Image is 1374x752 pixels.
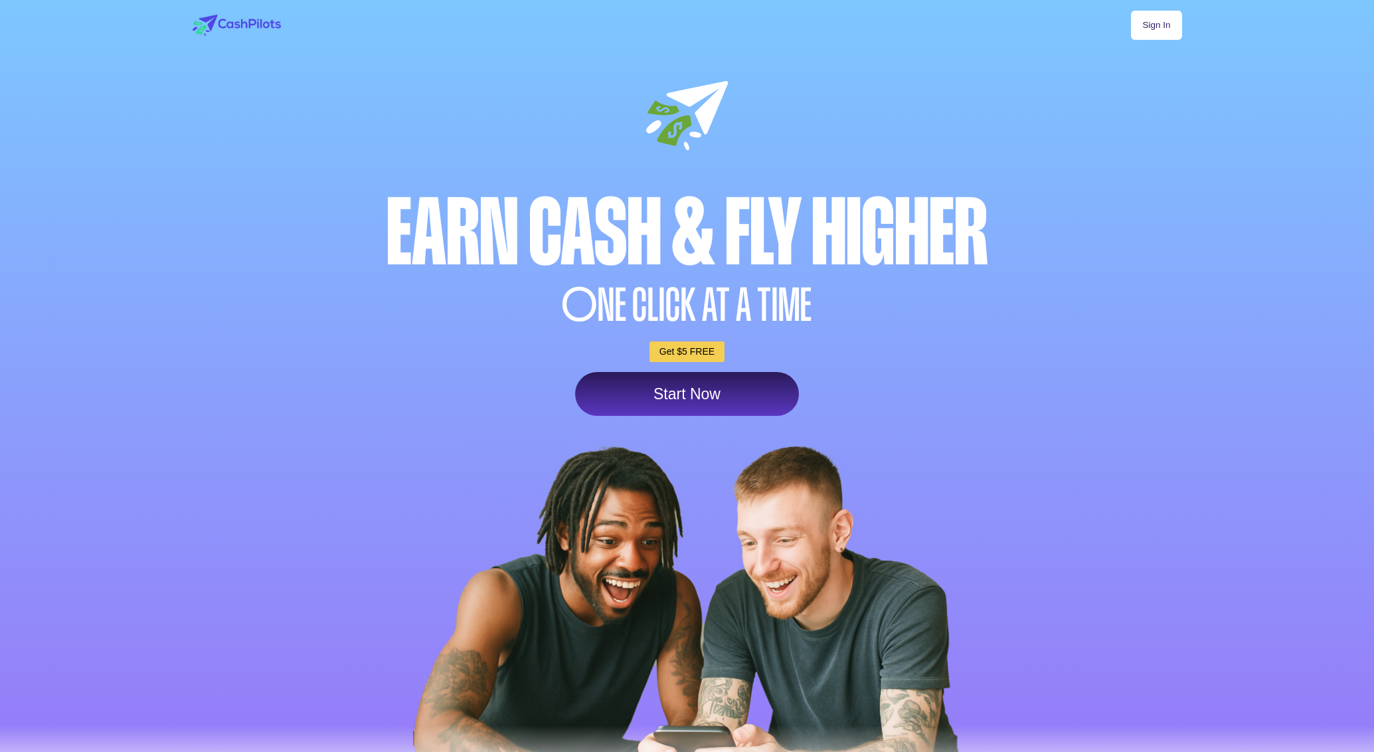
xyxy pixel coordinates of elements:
img: logo [193,15,281,36]
a: Start Now [575,372,799,416]
a: Sign In [1131,11,1181,40]
a: Get $5 FREE [649,341,725,362]
div: Earn Cash & Fly higher [189,187,1185,279]
span: O [562,282,598,328]
div: NE CLICK AT A TIME [189,282,1185,328]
